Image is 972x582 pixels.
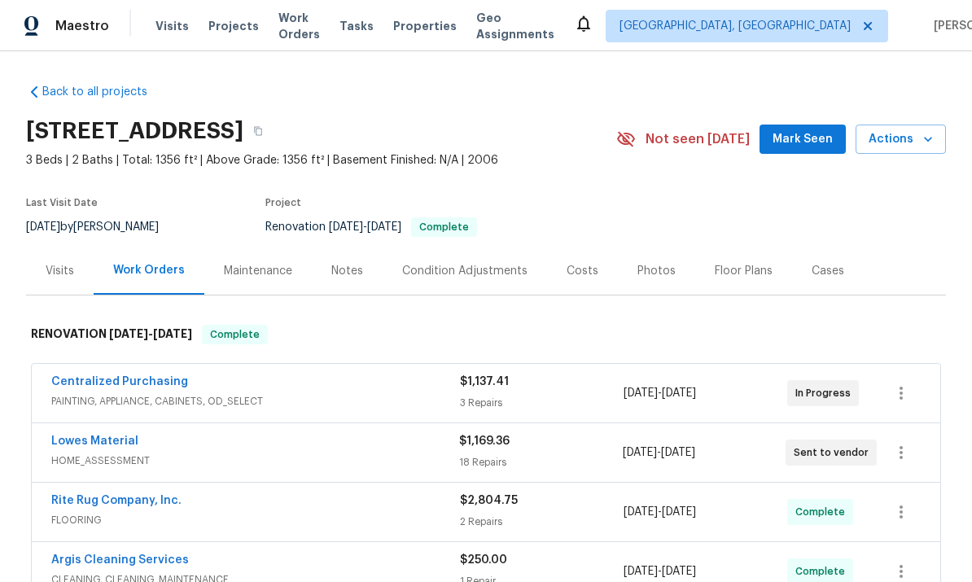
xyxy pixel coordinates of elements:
[55,18,109,34] span: Maestro
[329,221,401,233] span: -
[459,435,510,447] span: $1,169.36
[51,495,182,506] a: Rite Rug Company, Inc.
[459,454,622,470] div: 18 Repairs
[265,221,477,233] span: Renovation
[113,262,185,278] div: Work Orders
[153,328,192,339] span: [DATE]
[794,444,875,461] span: Sent to vendor
[646,131,750,147] span: Not seen [DATE]
[623,444,695,461] span: -
[856,125,946,155] button: Actions
[637,263,676,279] div: Photos
[51,453,459,469] span: HOME_ASSESSMENT
[624,506,658,518] span: [DATE]
[620,18,851,34] span: [GEOGRAPHIC_DATA], [GEOGRAPHIC_DATA]
[339,20,374,32] span: Tasks
[26,217,178,237] div: by [PERSON_NAME]
[46,263,74,279] div: Visits
[812,263,844,279] div: Cases
[760,125,846,155] button: Mark Seen
[460,395,624,411] div: 3 Repairs
[265,198,301,208] span: Project
[624,385,696,401] span: -
[51,393,460,409] span: PAINTING, APPLIANCE, CABINETS, OD_SELECT
[155,18,189,34] span: Visits
[51,376,188,387] a: Centralized Purchasing
[476,10,554,42] span: Geo Assignments
[51,435,138,447] a: Lowes Material
[51,512,460,528] span: FLOORING
[460,495,518,506] span: $2,804.75
[26,198,98,208] span: Last Visit Date
[31,325,192,344] h6: RENOVATION
[109,328,192,339] span: -
[51,554,189,566] a: Argis Cleaning Services
[460,514,624,530] div: 2 Repairs
[26,309,946,361] div: RENOVATION [DATE]-[DATE]Complete
[624,387,658,399] span: [DATE]
[715,263,773,279] div: Floor Plans
[208,18,259,34] span: Projects
[109,328,148,339] span: [DATE]
[795,385,857,401] span: In Progress
[795,563,852,580] span: Complete
[773,129,833,150] span: Mark Seen
[662,387,696,399] span: [DATE]
[624,563,696,580] span: -
[869,129,933,150] span: Actions
[623,447,657,458] span: [DATE]
[329,221,363,233] span: [DATE]
[393,18,457,34] span: Properties
[331,263,363,279] div: Notes
[624,566,658,577] span: [DATE]
[204,326,266,343] span: Complete
[413,222,475,232] span: Complete
[243,116,273,146] button: Copy Address
[224,263,292,279] div: Maintenance
[367,221,401,233] span: [DATE]
[26,84,182,100] a: Back to all projects
[460,554,507,566] span: $250.00
[26,123,243,139] h2: [STREET_ADDRESS]
[402,263,528,279] div: Condition Adjustments
[278,10,320,42] span: Work Orders
[662,506,696,518] span: [DATE]
[624,504,696,520] span: -
[661,447,695,458] span: [DATE]
[26,152,616,168] span: 3 Beds | 2 Baths | Total: 1356 ft² | Above Grade: 1356 ft² | Basement Finished: N/A | 2006
[567,263,598,279] div: Costs
[26,221,60,233] span: [DATE]
[460,376,509,387] span: $1,137.41
[795,504,852,520] span: Complete
[662,566,696,577] span: [DATE]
